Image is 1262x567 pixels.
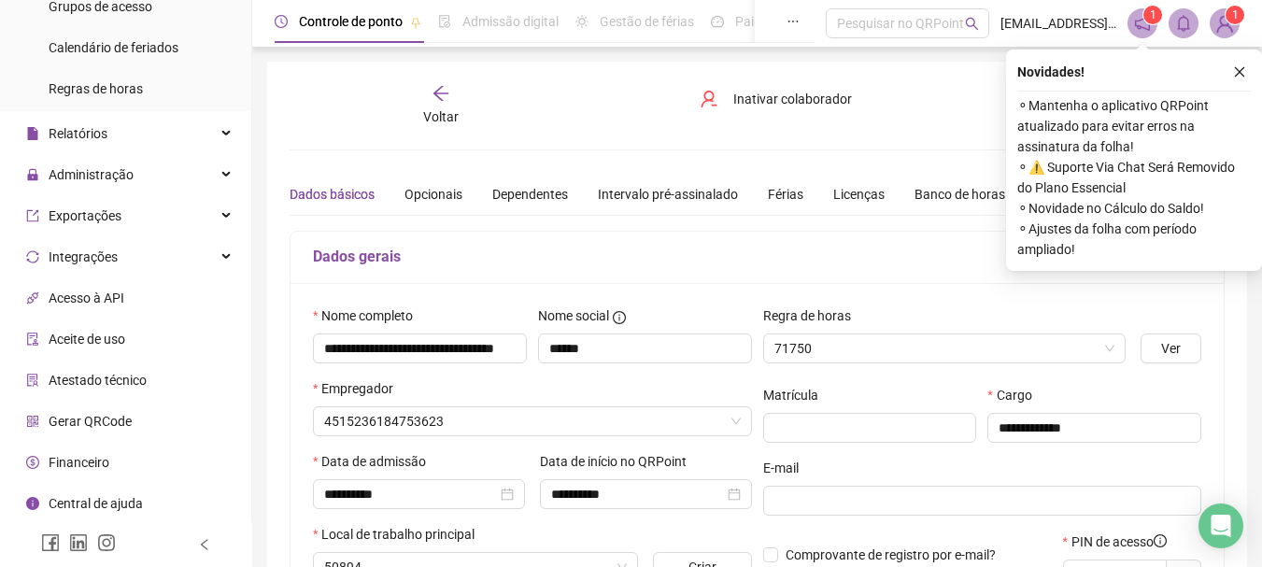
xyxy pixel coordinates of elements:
div: Opcionais [404,184,462,205]
span: [EMAIL_ADDRESS][DOMAIN_NAME] [1000,13,1116,34]
span: ⚬ Ajustes da folha com período ampliado! [1017,219,1251,260]
span: Administração [49,167,134,182]
span: dashboard [711,15,724,28]
span: close [1233,65,1246,78]
span: Painel do DP [735,14,808,29]
span: notification [1134,15,1151,32]
span: Central de ajuda [49,496,143,511]
span: Exportações [49,208,121,223]
label: Data de início no QRPoint [540,451,699,472]
span: instagram [97,533,116,552]
div: Dados básicos [290,184,375,205]
label: Regra de horas [763,305,863,326]
label: E-mail [763,458,811,478]
span: audit [26,333,39,346]
span: user-delete [700,90,718,108]
sup: Atualize o seu contato no menu Meus Dados [1226,6,1244,24]
div: Férias [768,184,803,205]
span: search [965,17,979,31]
span: Atestado técnico [49,373,147,388]
span: Inativar colaborador [733,89,852,109]
span: 1 [1150,8,1156,21]
span: linkedin [69,533,88,552]
span: 1 [1232,8,1239,21]
span: solution [26,374,39,387]
span: file [26,127,39,140]
span: facebook [41,533,60,552]
span: Gestão de férias [600,14,694,29]
span: Controle de ponto [299,14,403,29]
span: lock [26,168,39,181]
span: Regras de horas [49,81,143,96]
span: Nome social [538,305,609,326]
span: file-done [438,15,451,28]
button: Ver [1141,333,1201,363]
div: Dependentes [492,184,568,205]
span: info-circle [1154,534,1167,547]
span: Calendário de feriados [49,40,178,55]
span: export [26,209,39,222]
span: info-circle [613,311,626,324]
label: Cargo [987,385,1043,405]
span: Integrações [49,249,118,264]
div: Banco de horas [915,184,1005,205]
button: Inativar colaborador [686,84,866,114]
span: api [26,291,39,305]
span: Admissão digital [462,14,559,29]
span: ⚬ Mantenha o aplicativo QRPoint atualizado para evitar erros na assinatura da folha! [1017,95,1251,157]
label: Empregador [313,378,405,399]
div: Intervalo pré-assinalado [598,184,738,205]
span: qrcode [26,415,39,428]
span: ellipsis [787,15,800,28]
div: Licenças [833,184,885,205]
span: left [198,538,211,551]
span: arrow-left [432,84,450,103]
span: Aceite de uso [49,332,125,347]
sup: 1 [1143,6,1162,24]
label: Nome completo [313,305,425,326]
span: info-circle [26,497,39,510]
span: pushpin [410,17,421,28]
span: 4515236184753623 [324,407,741,435]
span: sync [26,250,39,263]
label: Data de admissão [313,451,438,472]
label: Local de trabalho principal [313,524,487,545]
div: Open Intercom Messenger [1198,503,1243,548]
span: Financeiro [49,455,109,470]
span: clock-circle [275,15,288,28]
span: sun [575,15,588,28]
span: Acesso à API [49,291,124,305]
span: ⚬ ⚠️ Suporte Via Chat Será Removido do Plano Essencial [1017,157,1251,198]
span: Comprovante de registro por e-mail? [786,547,996,562]
span: 71750 [774,334,1115,362]
span: PIN de acesso [1071,532,1167,552]
img: 72156 [1211,9,1239,37]
span: bell [1175,15,1192,32]
label: Matrícula [763,385,830,405]
span: dollar [26,456,39,469]
span: Ver [1161,338,1181,359]
button: Salvar [1002,84,1100,114]
span: Relatórios [49,126,107,141]
span: Novidades ! [1017,62,1085,82]
span: Gerar QRCode [49,414,132,429]
span: Voltar [423,109,459,124]
h5: Dados gerais [313,246,1201,268]
span: ⚬ Novidade no Cálculo do Saldo! [1017,198,1251,219]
